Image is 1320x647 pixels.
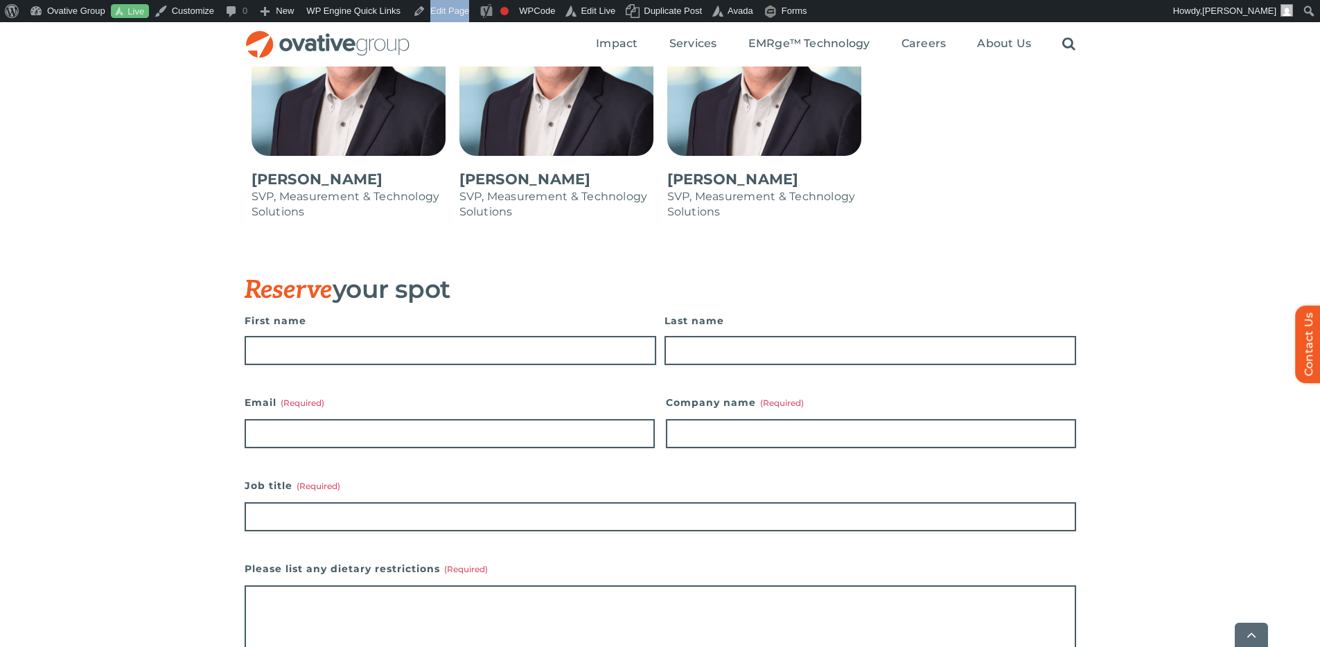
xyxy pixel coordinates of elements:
[665,311,1076,330] label: Last name
[245,476,1076,495] label: Job title
[667,170,861,189] p: [PERSON_NAME]
[596,37,637,52] a: Impact
[444,564,488,574] span: (Required)
[281,398,324,408] span: (Required)
[111,4,149,19] a: Live
[669,37,717,52] a: Services
[748,37,870,51] span: EMRge™ Technology
[1062,37,1075,52] a: Search
[748,37,870,52] a: EMRge™ Technology
[245,29,411,42] a: OG_Full_horizontal_RGB
[760,398,804,408] span: (Required)
[1202,6,1276,16] span: [PERSON_NAME]
[901,37,947,51] span: Careers
[459,189,653,220] p: SVP, Measurement & Technology Solutions
[252,170,446,189] p: [PERSON_NAME]
[669,37,717,51] span: Services
[596,22,1075,67] nav: Menu
[297,481,340,491] span: (Required)
[459,170,653,189] p: [PERSON_NAME]
[252,189,446,220] p: SVP, Measurement & Technology Solutions
[500,7,509,15] div: Focus keyphrase not set
[667,189,861,220] p: SVP, Measurement & Technology Solutions
[977,37,1031,51] span: About Us
[901,37,947,52] a: Careers
[245,559,1076,578] label: Please list any dietary restrictions
[596,37,637,51] span: Impact
[245,275,1007,304] h3: your spot
[977,37,1031,52] a: About Us
[245,275,333,305] span: Reserve
[245,393,655,412] label: Email
[245,311,656,330] label: First name
[666,393,1076,412] label: Company name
